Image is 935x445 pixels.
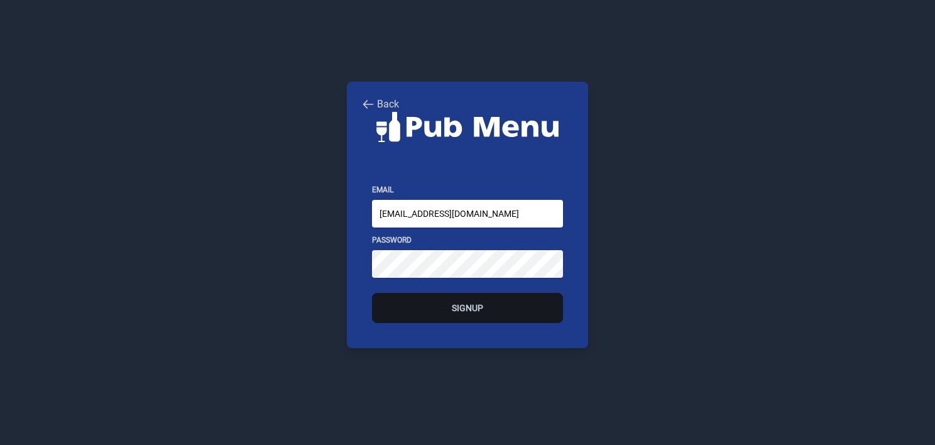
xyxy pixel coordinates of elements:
img: Pub Menu [362,112,573,142]
label: Email [372,185,563,195]
button: Signup [372,293,563,323]
label: Password [372,235,563,245]
button: Back [362,97,399,112]
input: Email [372,200,563,228]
